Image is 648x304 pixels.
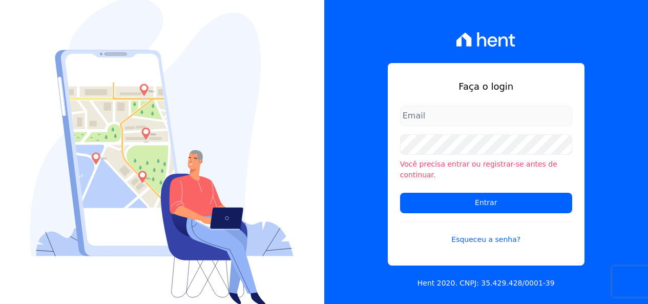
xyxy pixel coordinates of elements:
[400,79,572,93] h1: Faça o login
[400,106,572,126] input: Email
[400,193,572,213] input: Entrar
[417,278,555,289] p: Hent 2020. CNPJ: 35.429.428/0001-39
[400,159,572,180] li: Você precisa entrar ou registrar-se antes de continuar.
[400,221,572,245] a: Esqueceu a senha?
